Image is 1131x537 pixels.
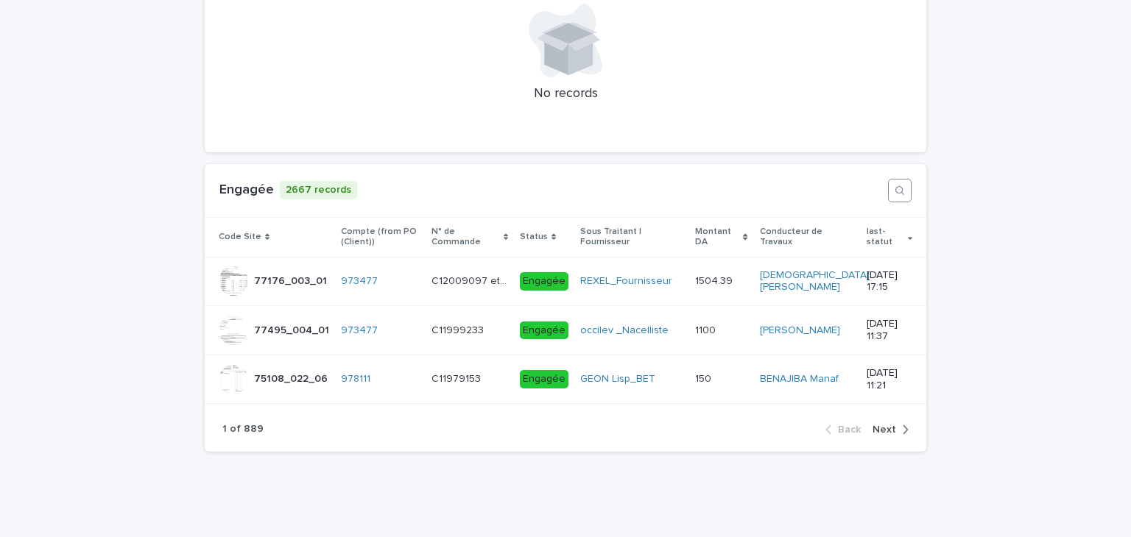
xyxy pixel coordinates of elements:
a: [PERSON_NAME] [760,324,840,337]
button: Next [867,423,909,436]
div: Engagée [520,272,568,291]
div: Engagée [520,370,568,388]
button: Back [825,423,867,436]
a: 978111 [341,373,370,385]
p: C11979153 [431,370,484,385]
p: [DATE] 11:37 [867,318,912,343]
a: REXEL_Fournisseur [580,275,672,288]
a: 973477 [341,324,378,337]
p: 1504.39 [695,272,736,288]
p: C11999233 [431,321,487,337]
p: C12009097 et C12007651 [431,272,511,288]
p: Status [520,229,548,245]
p: No records [214,86,917,102]
p: 75108_022_06 [254,370,331,385]
p: 77176_003_01 [254,272,330,288]
p: last-statut [867,224,904,251]
p: 1100 [695,321,719,337]
p: Montant DA [695,224,739,251]
p: [DATE] 17:15 [867,269,912,294]
p: Conducteur de Travaux [760,224,855,251]
a: 973477 [341,275,378,288]
tr: 77495_004_0177495_004_01 973477 C11999233C11999233 Engagéeoccilev _Nacelliste 11001100 [PERSON_NA... [205,306,926,355]
span: Next [873,424,896,435]
p: [DATE] 11:21 [867,367,912,392]
tr: 77176_003_0177176_003_01 973477 C12009097 et C12007651C12009097 et C12007651 EngagéeREXEL_Fournis... [205,257,926,306]
div: Engagée [520,321,568,340]
a: GEON Lisp_BET [580,373,655,385]
p: N° de Commande [431,224,500,251]
a: [DEMOGRAPHIC_DATA][PERSON_NAME] [760,269,870,294]
p: 1 of 889 [222,423,264,435]
h1: Engagée [219,182,274,199]
a: BENAJIBA Manaf [760,373,839,385]
p: Compte (from PO (Client)) [341,224,420,251]
span: Back [838,424,861,435]
p: Code Site [219,229,261,245]
p: 150 [695,370,714,385]
p: Sous Traitant | Fournisseur [580,224,684,251]
tr: 75108_022_0675108_022_06 978111 C11979153C11979153 EngagéeGEON Lisp_BET 150150 BENAJIBA Manaf [DA... [205,355,926,404]
p: 77495_004_01 [254,321,332,337]
p: 2667 records [280,181,357,199]
a: occilev _Nacelliste [580,324,669,337]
